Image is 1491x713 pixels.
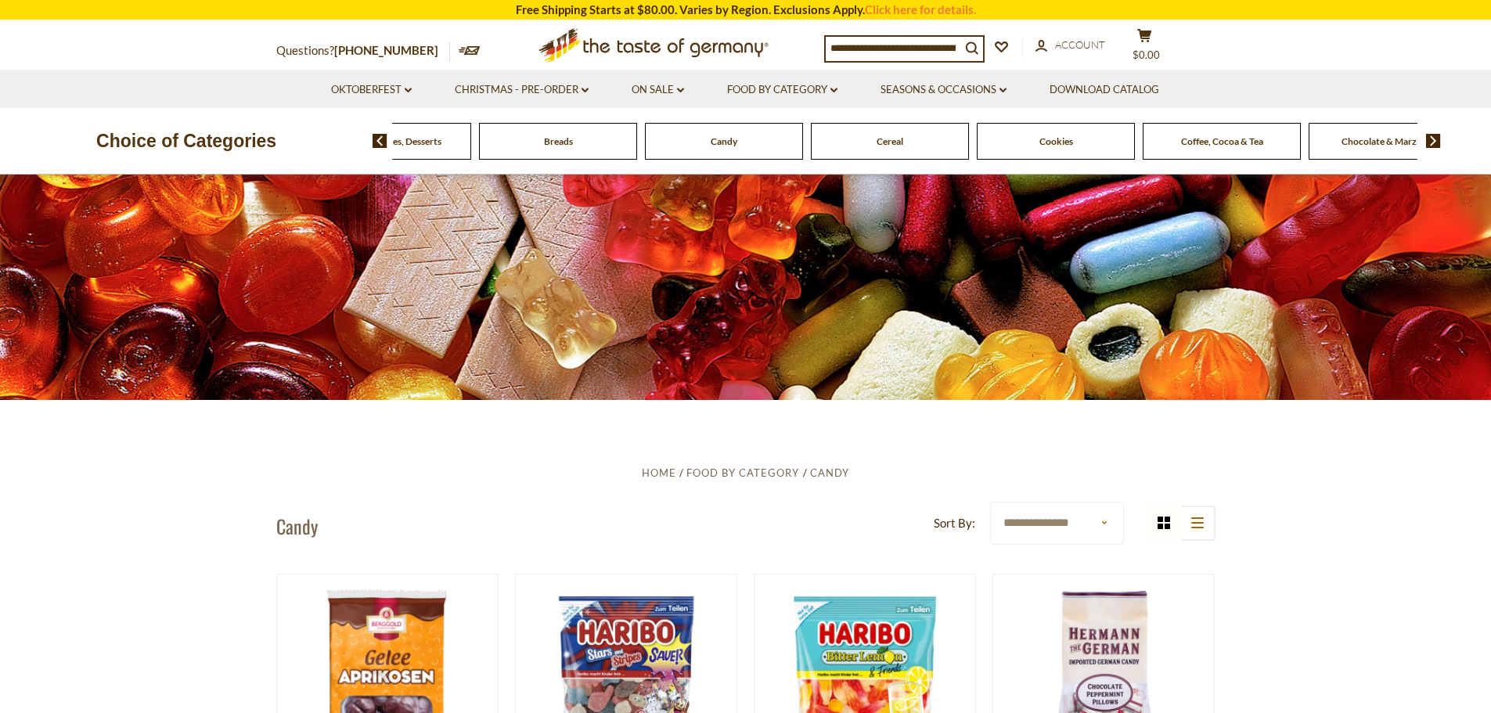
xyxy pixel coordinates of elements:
[344,135,441,147] a: Baking, Cakes, Desserts
[1035,37,1105,54] a: Account
[1122,28,1169,67] button: $0.00
[881,81,1007,99] a: Seasons & Occasions
[877,135,903,147] a: Cereal
[934,513,975,533] label: Sort By:
[1181,135,1263,147] a: Coffee, Cocoa & Tea
[810,466,849,479] a: Candy
[1426,134,1441,148] img: next arrow
[1055,38,1105,51] span: Account
[632,81,684,99] a: On Sale
[455,81,589,99] a: Christmas - PRE-ORDER
[711,135,737,147] a: Candy
[1342,135,1435,147] a: Chocolate & Marzipan
[276,514,318,538] h1: Candy
[1133,49,1160,61] span: $0.00
[544,135,573,147] a: Breads
[1039,135,1073,147] a: Cookies
[865,2,976,16] a: Click here for details.
[334,43,438,57] a: [PHONE_NUMBER]
[373,134,387,148] img: previous arrow
[642,466,676,479] a: Home
[331,81,412,99] a: Oktoberfest
[276,41,450,61] p: Questions?
[727,81,837,99] a: Food By Category
[1050,81,1159,99] a: Download Catalog
[686,466,799,479] a: Food By Category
